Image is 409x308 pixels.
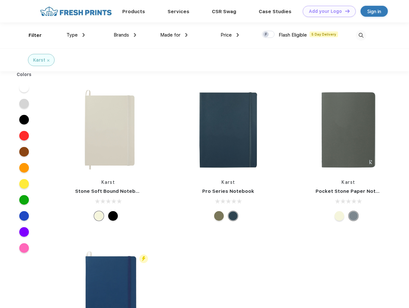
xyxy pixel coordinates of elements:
div: Black [108,211,118,221]
img: filter_cancel.svg [47,59,49,62]
span: Type [66,32,78,38]
img: dropdown.png [185,33,187,37]
a: Karst [101,180,115,185]
a: CSR Swag [212,9,236,14]
a: Karst [222,180,235,185]
img: desktop_search.svg [356,30,366,41]
img: fo%20logo%202.webp [38,6,114,17]
span: Flash Eligible [279,32,307,38]
img: dropdown.png [134,33,136,37]
span: 5 Day Delivery [309,31,338,37]
a: Stone Soft Bound Notebook [75,188,145,194]
div: Olive [214,211,224,221]
span: Made for [160,32,180,38]
div: Filter [29,32,42,39]
img: flash_active_toggle.svg [139,254,148,263]
span: Price [221,32,232,38]
a: Products [122,9,145,14]
a: Services [168,9,189,14]
div: Karst [33,57,45,64]
img: dropdown.png [237,33,239,37]
img: DT [345,9,350,13]
img: func=resize&h=266 [65,87,151,173]
img: func=resize&h=266 [306,87,391,173]
a: Pocket Stone Paper Notebook [316,188,391,194]
div: Navy [228,211,238,221]
div: Gray [349,211,358,221]
div: Beige [335,211,344,221]
span: Brands [114,32,129,38]
div: Colors [12,71,37,78]
a: Karst [342,180,355,185]
div: Beige [94,211,104,221]
a: Pro Series Notebook [202,188,254,194]
a: Sign in [361,6,388,17]
img: dropdown.png [83,33,85,37]
div: Add your Logo [309,9,342,14]
img: func=resize&h=266 [186,87,271,173]
div: Sign in [367,8,381,15]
